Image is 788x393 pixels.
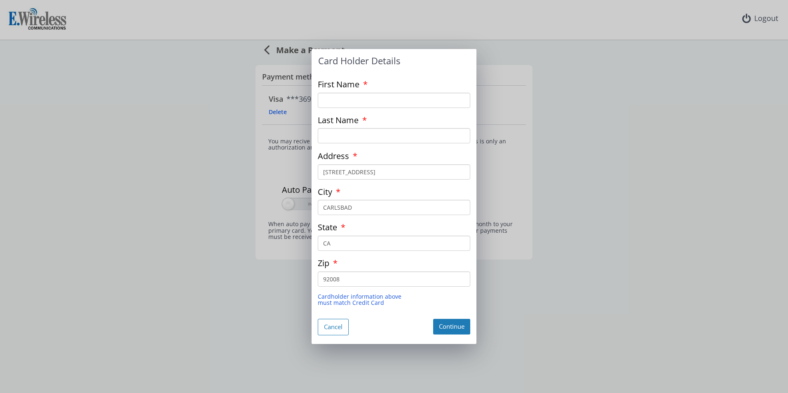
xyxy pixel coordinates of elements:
[318,257,329,269] span: Zip
[318,222,337,233] span: State
[318,319,349,335] button: Cancel
[318,150,349,161] span: Address
[318,79,359,90] span: First Name
[318,56,470,65] h2: Card Holder Details
[318,186,332,197] span: City
[318,293,470,306] h5: Cardholder information above must match Credit Card
[318,115,359,126] span: Last Name
[433,319,470,334] button: Continue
